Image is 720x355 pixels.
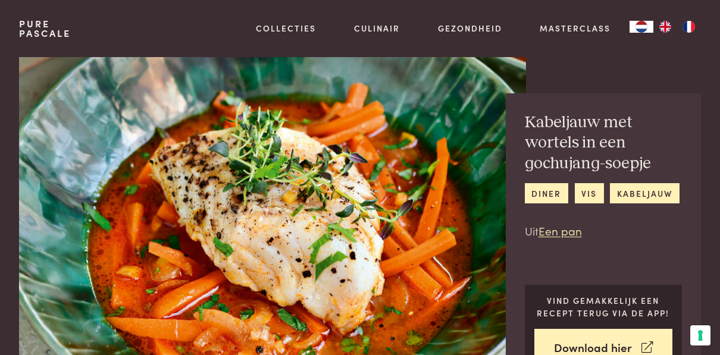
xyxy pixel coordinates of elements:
a: Culinair [354,22,400,34]
a: Gezondheid [438,22,502,34]
a: vis [575,183,604,203]
h2: Kabeljauw met wortels in een gochujang-soepje [525,112,683,174]
ul: Language list [653,21,701,33]
a: FR [677,21,701,33]
p: Vind gemakkelijk een recept terug via de app! [534,294,673,319]
a: Masterclass [540,22,611,34]
aside: Language selected: Nederlands [630,21,701,33]
a: EN [653,21,677,33]
a: diner [525,183,568,203]
a: Een pan [539,222,582,238]
a: Collecties [256,22,316,34]
a: kabeljauw [610,183,679,203]
a: NL [630,21,653,33]
button: Uw voorkeuren voor toestemming voor trackingtechnologieën [690,325,710,345]
p: Uit [525,222,683,240]
a: PurePascale [19,19,71,38]
div: Language [630,21,653,33]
